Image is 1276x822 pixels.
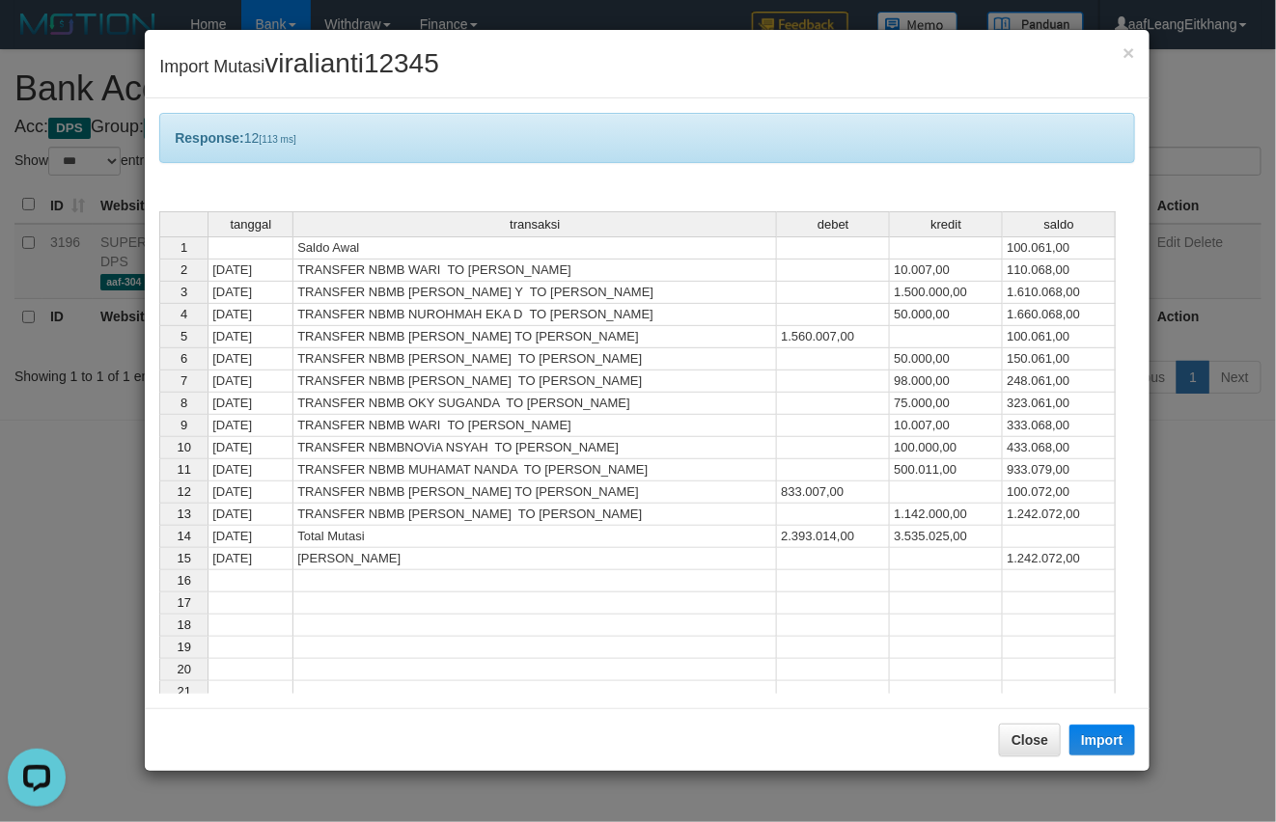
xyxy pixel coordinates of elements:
td: TRANSFER NBMB [PERSON_NAME] TO [PERSON_NAME] [293,370,777,393]
td: 248.061,00 [1003,370,1116,393]
td: TRANSFER NBMB NUROHMAH EKA D TO [PERSON_NAME] [293,304,777,326]
td: [DATE] [208,348,293,370]
td: 1.242.072,00 [1003,504,1116,526]
td: [DATE] [208,326,293,348]
span: 19 [178,640,191,654]
td: 50.000,00 [890,348,1003,370]
span: 9 [180,418,187,432]
td: 1.560.007,00 [777,326,890,348]
span: 6 [180,351,187,366]
td: 10.007,00 [890,260,1003,282]
td: [DATE] [208,282,293,304]
td: 1.242.072,00 [1003,548,1116,570]
span: [113 ms] [259,134,295,145]
span: kredit [930,218,961,232]
td: [DATE] [208,504,293,526]
td: 98.000,00 [890,370,1003,393]
td: TRANSFER NBMB OKY SUGANDA TO [PERSON_NAME] [293,393,777,415]
td: 2.393.014,00 [777,526,890,548]
td: [DATE] [208,370,293,393]
span: 20 [178,662,191,676]
td: 323.061,00 [1003,393,1116,415]
td: TRANSFER NBMB WARI TO [PERSON_NAME] [293,415,777,437]
td: [DATE] [208,260,293,282]
span: 7 [180,373,187,388]
th: Select whole grid [159,211,208,236]
td: [DATE] [208,548,293,570]
span: 10 [178,440,191,454]
span: viralianti12345 [264,48,439,78]
span: 4 [180,307,187,321]
button: Import [1069,725,1135,755]
td: TRANSFER NBMBNOViA NSYAH TO [PERSON_NAME] [293,437,777,459]
span: saldo [1044,218,1074,232]
td: TRANSFER NBMB [PERSON_NAME] TO [PERSON_NAME] [293,348,777,370]
td: [DATE] [208,459,293,481]
td: [DATE] [208,393,293,415]
button: Close [1123,42,1134,63]
span: 8 [180,396,187,410]
td: 500.011,00 [890,459,1003,481]
td: 100.072,00 [1003,481,1116,504]
span: debet [818,218,849,232]
td: 833.007,00 [777,481,890,504]
td: 100.061,00 [1003,326,1116,348]
td: TRANSFER NBMB MUHAMAT NANDA TO [PERSON_NAME] [293,459,777,481]
td: 75.000,00 [890,393,1003,415]
td: 433.068,00 [1003,437,1116,459]
td: 10.007,00 [890,415,1003,437]
td: 50.000,00 [890,304,1003,326]
td: [DATE] [208,526,293,548]
span: transaksi [510,218,560,232]
td: [DATE] [208,304,293,326]
span: 14 [178,529,191,543]
span: Import Mutasi [159,57,439,76]
span: 18 [178,617,191,632]
td: TRANSFER NBMB [PERSON_NAME] TO [PERSON_NAME] [293,481,777,504]
span: 21 [178,684,191,699]
td: 100.000,00 [890,437,1003,459]
td: 150.061,00 [1003,348,1116,370]
span: 5 [180,329,187,343]
td: [DATE] [208,481,293,504]
span: 3 [180,285,187,299]
td: 3.535.025,00 [890,526,1003,548]
span: 16 [178,573,191,588]
span: 12 [178,484,191,499]
span: 13 [178,507,191,521]
td: Saldo Awal [293,236,777,260]
td: [PERSON_NAME] [293,548,777,570]
td: 1.660.068,00 [1003,304,1116,326]
span: tanggal [230,218,271,232]
td: [DATE] [208,437,293,459]
b: Response: [175,130,244,146]
button: Close [999,724,1061,756]
span: 11 [178,462,191,477]
span: 17 [178,595,191,610]
td: TRANSFER NBMB [PERSON_NAME] TO [PERSON_NAME] [293,326,777,348]
span: × [1123,41,1134,64]
span: 2 [180,262,187,277]
td: 1.142.000,00 [890,504,1003,526]
td: TRANSFER NBMB [PERSON_NAME] TO [PERSON_NAME] [293,504,777,526]
td: 333.068,00 [1003,415,1116,437]
td: 1.610.068,00 [1003,282,1116,304]
td: 100.061,00 [1003,236,1116,260]
td: 1.500.000,00 [890,282,1003,304]
div: 12 [159,113,1134,163]
span: 15 [178,551,191,565]
td: Total Mutasi [293,526,777,548]
td: TRANSFER NBMB WARI TO [PERSON_NAME] [293,260,777,282]
td: 933.079,00 [1003,459,1116,481]
td: TRANSFER NBMB [PERSON_NAME] Y TO [PERSON_NAME] [293,282,777,304]
span: 1 [180,240,187,255]
button: Open LiveChat chat widget [8,8,66,66]
td: 110.068,00 [1003,260,1116,282]
td: [DATE] [208,415,293,437]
